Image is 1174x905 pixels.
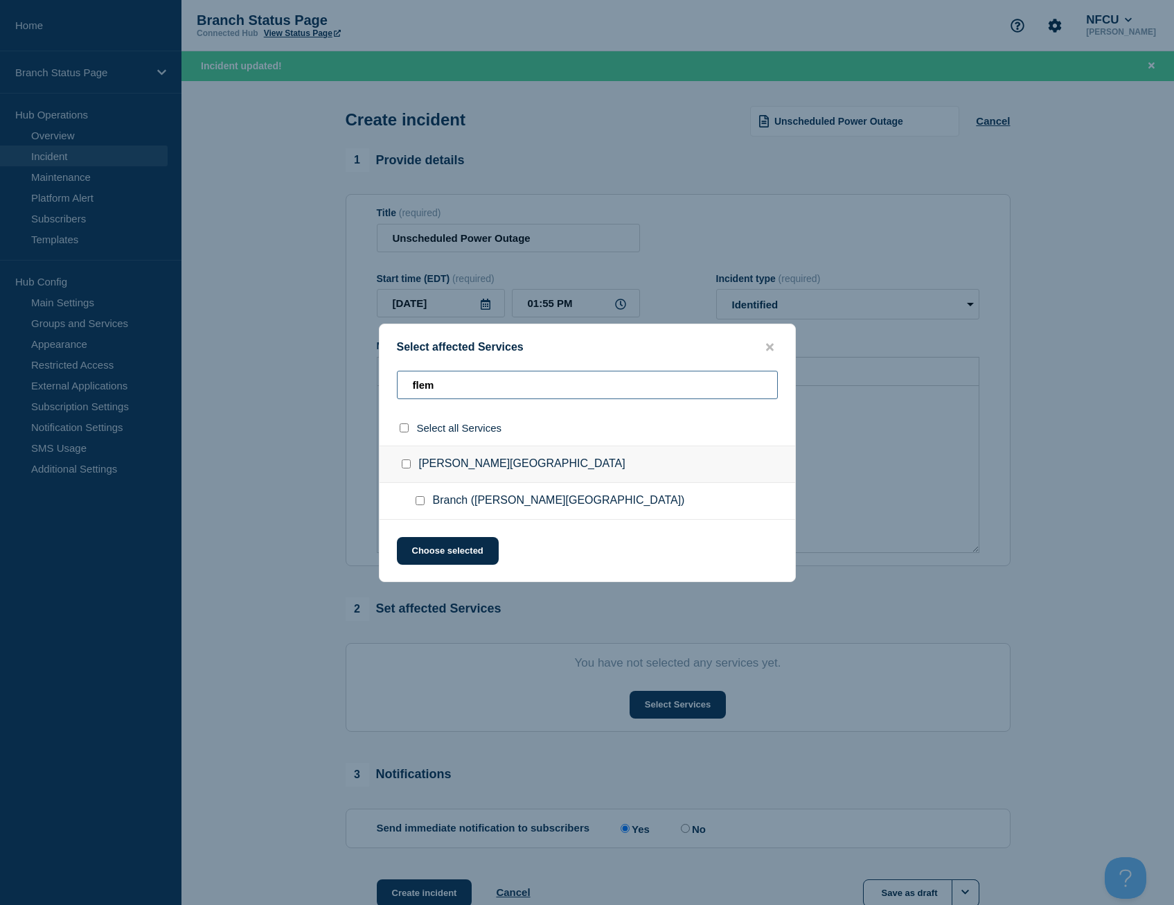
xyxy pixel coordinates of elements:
[417,422,502,434] span: Select all Services
[397,371,778,399] input: Search
[433,494,685,508] span: Branch ([PERSON_NAME][GEOGRAPHIC_DATA])
[397,537,499,565] button: Choose selected
[762,341,778,354] button: close button
[416,496,425,505] input: Branch (Fleming Island FL) checkbox
[402,459,411,468] input: Fleming Island FL checkbox
[380,341,795,354] div: Select affected Services
[400,423,409,432] input: select all checkbox
[380,446,795,483] div: [PERSON_NAME][GEOGRAPHIC_DATA]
